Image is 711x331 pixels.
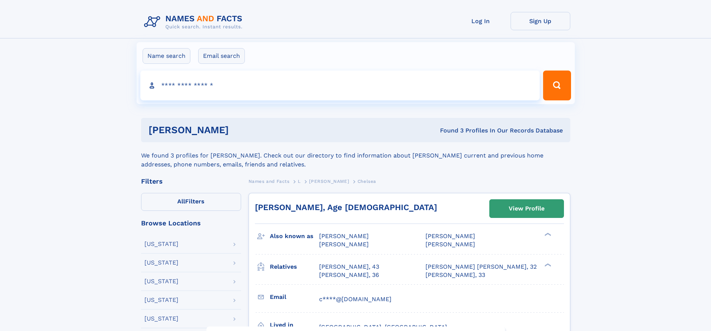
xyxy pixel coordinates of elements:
[270,260,319,273] h3: Relatives
[319,324,447,331] span: [GEOGRAPHIC_DATA], [GEOGRAPHIC_DATA]
[144,316,178,322] div: [US_STATE]
[141,193,241,211] label: Filters
[143,48,190,64] label: Name search
[425,271,485,279] a: [PERSON_NAME], 33
[198,48,245,64] label: Email search
[319,263,379,271] a: [PERSON_NAME], 43
[543,262,552,267] div: ❯
[149,125,334,135] h1: [PERSON_NAME]
[140,71,540,100] input: search input
[144,278,178,284] div: [US_STATE]
[270,291,319,303] h3: Email
[144,260,178,266] div: [US_STATE]
[490,200,564,218] a: View Profile
[319,232,369,240] span: [PERSON_NAME]
[141,178,241,185] div: Filters
[511,12,570,30] a: Sign Up
[509,200,545,217] div: View Profile
[141,220,241,227] div: Browse Locations
[144,297,178,303] div: [US_STATE]
[358,179,376,184] span: Chelsea
[141,12,249,32] img: Logo Names and Facts
[334,127,563,135] div: Found 3 Profiles In Our Records Database
[425,241,475,248] span: [PERSON_NAME]
[144,241,178,247] div: [US_STATE]
[425,232,475,240] span: [PERSON_NAME]
[319,241,369,248] span: [PERSON_NAME]
[543,232,552,237] div: ❯
[177,198,185,205] span: All
[141,142,570,169] div: We found 3 profiles for [PERSON_NAME]. Check out our directory to find information about [PERSON_...
[309,179,349,184] span: [PERSON_NAME]
[270,230,319,243] h3: Also known as
[249,177,290,186] a: Names and Facts
[298,177,301,186] a: L
[298,179,301,184] span: L
[309,177,349,186] a: [PERSON_NAME]
[451,12,511,30] a: Log In
[543,71,571,100] button: Search Button
[319,271,379,279] a: [PERSON_NAME], 36
[255,203,437,212] a: [PERSON_NAME], Age [DEMOGRAPHIC_DATA]
[425,263,537,271] a: [PERSON_NAME] [PERSON_NAME], 32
